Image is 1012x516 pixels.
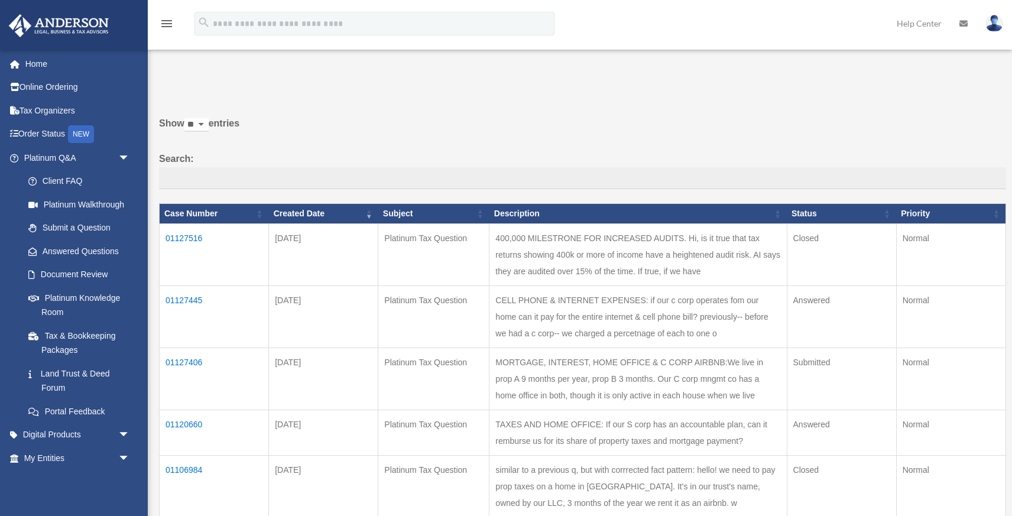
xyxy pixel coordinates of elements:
[8,76,148,99] a: Online Ordering
[118,446,142,470] span: arrow_drop_down
[159,151,1006,190] label: Search:
[160,348,269,410] td: 01127406
[17,286,142,324] a: Platinum Knowledge Room
[896,204,1005,224] th: Priority: activate to sort column ascending
[269,410,378,456] td: [DATE]
[489,286,787,348] td: CELL PHONE & INTERNET EXPENSES: if our c corp operates fom our home can it pay for the entire int...
[8,423,148,447] a: Digital Productsarrow_drop_down
[269,204,378,224] th: Created Date: activate to sort column ascending
[269,348,378,410] td: [DATE]
[985,15,1003,32] img: User Pic
[160,224,269,286] td: 01127516
[160,410,269,456] td: 01120660
[160,17,174,31] i: menu
[8,122,148,147] a: Order StatusNEW
[8,146,142,170] a: Platinum Q&Aarrow_drop_down
[17,216,142,240] a: Submit a Question
[896,348,1005,410] td: Normal
[160,286,269,348] td: 01127445
[896,410,1005,456] td: Normal
[269,224,378,286] td: [DATE]
[489,410,787,456] td: TAXES AND HOME OFFICE: If our S corp has an accountable plan, can it remburse us for its share of...
[378,410,489,456] td: Platinum Tax Question
[896,286,1005,348] td: Normal
[17,400,142,423] a: Portal Feedback
[118,146,142,170] span: arrow_drop_down
[787,348,896,410] td: Submitted
[68,125,94,143] div: NEW
[8,446,148,470] a: My Entitiesarrow_drop_down
[378,286,489,348] td: Platinum Tax Question
[5,14,112,37] img: Anderson Advisors Platinum Portal
[896,224,1005,286] td: Normal
[184,118,209,132] select: Showentries
[378,348,489,410] td: Platinum Tax Question
[8,470,148,494] a: My Anderson Teamarrow_drop_down
[8,99,148,122] a: Tax Organizers
[17,362,142,400] a: Land Trust & Deed Forum
[787,410,896,456] td: Answered
[197,16,210,29] i: search
[17,170,142,193] a: Client FAQ
[159,115,1006,144] label: Show entries
[17,263,142,287] a: Document Review
[489,204,787,224] th: Description: activate to sort column ascending
[787,286,896,348] td: Answered
[17,193,142,216] a: Platinum Walkthrough
[118,470,142,494] span: arrow_drop_down
[159,167,1006,190] input: Search:
[378,204,489,224] th: Subject: activate to sort column ascending
[8,52,148,76] a: Home
[160,204,269,224] th: Case Number: activate to sort column ascending
[17,324,142,362] a: Tax & Bookkeeping Packages
[787,204,896,224] th: Status: activate to sort column ascending
[489,348,787,410] td: MORTGAGE, INTEREST, HOME OFFICE & C CORP AIRBNB:We live in prop A 9 months per year, prop B 3 mon...
[118,423,142,447] span: arrow_drop_down
[269,286,378,348] td: [DATE]
[17,239,136,263] a: Answered Questions
[787,224,896,286] td: Closed
[378,224,489,286] td: Platinum Tax Question
[160,21,174,31] a: menu
[489,224,787,286] td: 400,000 MILESTRONE FOR INCREASED AUDITS. Hi, is it true that tax returns showing 400k or more of ...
